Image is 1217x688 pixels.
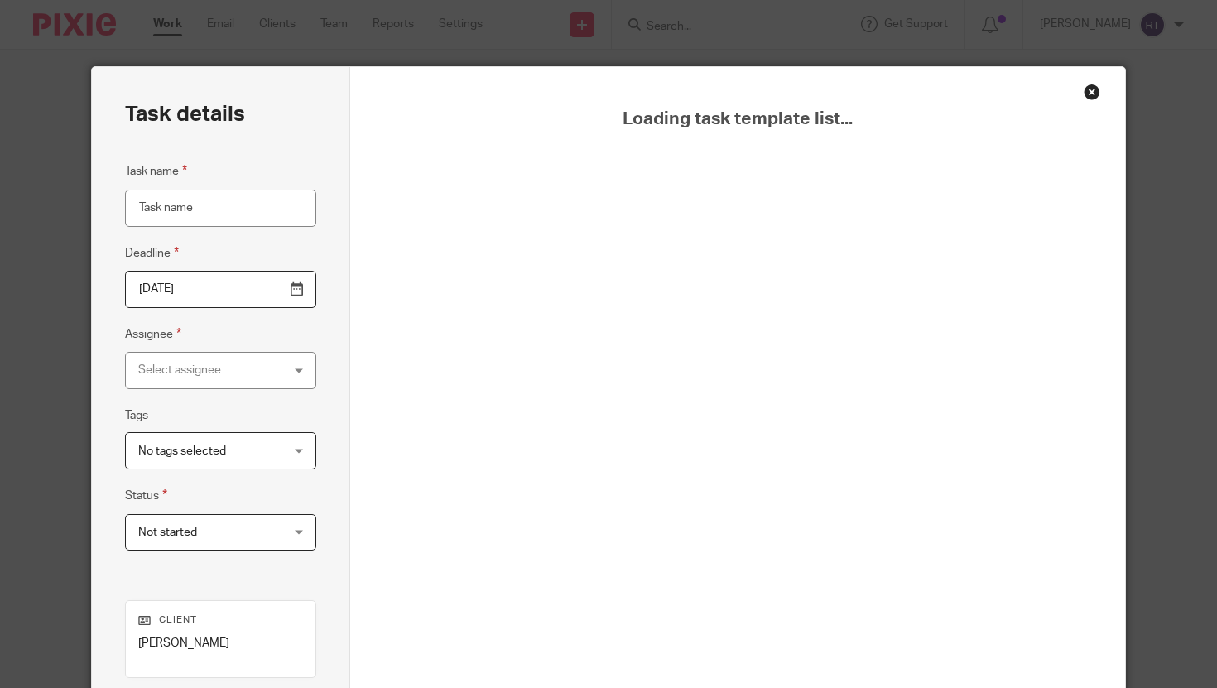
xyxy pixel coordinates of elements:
span: No tags selected [138,445,226,457]
label: Assignee [125,325,181,344]
div: Close this dialog window [1084,84,1100,100]
span: Not started [138,527,197,538]
h2: Task details [125,100,245,128]
label: Task name [125,161,187,180]
label: Deadline [125,243,179,262]
p: [PERSON_NAME] [138,635,303,652]
label: Tags [125,407,148,424]
p: Client [138,613,303,627]
div: Select assignee [138,353,280,387]
input: Pick a date [125,271,316,308]
input: Task name [125,190,316,227]
span: Loading task template list... [392,108,1084,130]
label: Status [125,486,167,505]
